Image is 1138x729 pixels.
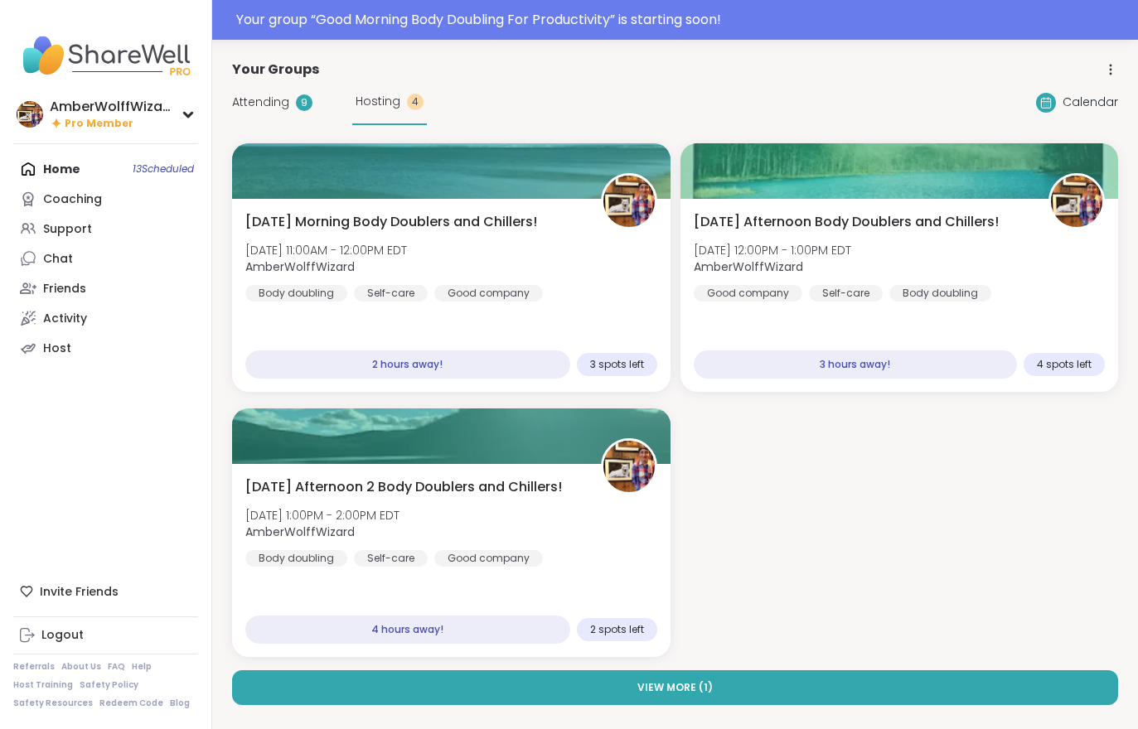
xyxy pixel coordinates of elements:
[41,627,84,644] div: Logout
[694,212,999,232] span: [DATE] Afternoon Body Doublers and Chillers!
[245,285,347,302] div: Body doubling
[232,60,319,80] span: Your Groups
[296,94,312,111] div: 9
[694,242,851,258] span: [DATE] 12:00PM - 1:00PM EDT
[1037,358,1092,371] span: 4 spots left
[43,191,102,208] div: Coaching
[637,680,713,695] span: View More ( 1 )
[245,242,407,258] span: [DATE] 11:00AM - 12:00PM EDT
[43,340,71,357] div: Host
[1063,94,1118,111] span: Calendar
[245,212,537,232] span: [DATE] Morning Body Doublers and Chillers!
[603,441,655,492] img: AmberWolffWizard
[13,698,93,709] a: Safety Resources
[13,661,55,673] a: Referrals
[13,303,198,333] a: Activity
[590,358,644,371] span: 3 spots left
[354,550,428,567] div: Self-care
[603,176,655,227] img: AmberWolffWizard
[232,94,289,111] span: Attending
[43,251,73,268] div: Chat
[245,507,400,524] span: [DATE] 1:00PM - 2:00PM EDT
[590,623,644,636] span: 2 spots left
[17,101,43,128] img: AmberWolffWizard
[13,244,198,273] a: Chat
[43,221,92,238] div: Support
[434,550,543,567] div: Good company
[245,258,355,275] b: AmberWolffWizard
[61,661,101,673] a: About Us
[245,524,355,540] b: AmberWolffWizard
[13,273,198,303] a: Friends
[13,27,198,84] img: ShareWell Nav Logo
[43,311,87,327] div: Activity
[99,698,163,709] a: Redeem Code
[232,670,1118,705] button: View More (1)
[1051,176,1102,227] img: AmberWolffWizard
[13,214,198,244] a: Support
[13,184,198,214] a: Coaching
[13,577,198,606] div: Invite Friends
[13,679,73,691] a: Host Training
[889,285,991,302] div: Body doubling
[65,117,133,131] span: Pro Member
[354,285,428,302] div: Self-care
[245,616,570,644] div: 4 hours away!
[809,285,883,302] div: Self-care
[132,661,152,673] a: Help
[245,550,347,567] div: Body doubling
[694,285,802,302] div: Good company
[236,10,1128,30] div: Your group “ Good Morning Body Doubling For Productivity ” is starting soon!
[245,350,570,379] div: 2 hours away!
[434,285,543,302] div: Good company
[50,98,174,116] div: AmberWolffWizard
[13,620,198,650] a: Logout
[108,661,125,673] a: FAQ
[407,94,424,110] div: 4
[694,258,803,275] b: AmberWolffWizard
[356,93,400,110] span: Hosting
[43,281,86,297] div: Friends
[170,698,190,709] a: Blog
[694,350,1018,379] div: 3 hours away!
[245,477,562,497] span: [DATE] Afternoon 2 Body Doublers and Chillers!
[80,679,138,691] a: Safety Policy
[13,333,198,363] a: Host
